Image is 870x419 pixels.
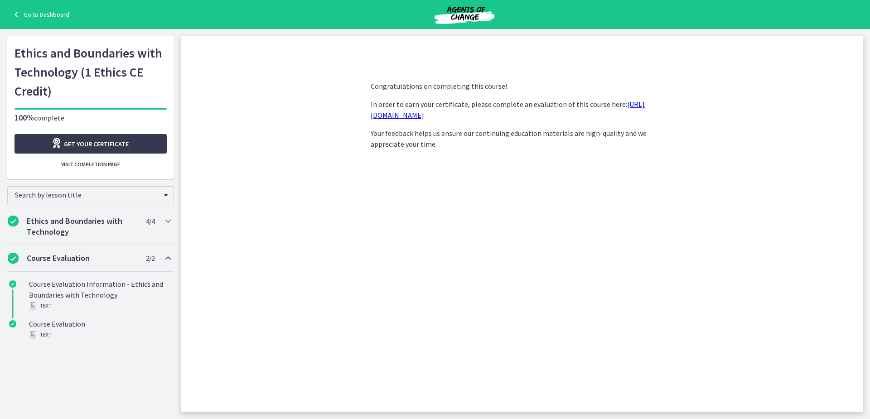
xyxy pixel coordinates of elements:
[9,280,16,288] i: Completed
[8,253,19,264] i: Completed
[8,216,19,226] i: Completed
[27,216,137,237] h2: Ethics and Boundaries with Technology
[146,216,155,226] span: 4 / 4
[146,253,155,264] span: 2 / 2
[7,186,174,204] div: Search by lesson title
[371,99,673,120] p: In order to earn your certificate, please complete an evaluation of this course here:
[410,4,519,25] img: Agents of Change
[371,128,673,149] p: Your feedback helps us ensure our continuing education materials are high-quality and we apprecia...
[29,300,170,311] div: Text
[27,253,137,264] h2: Course Evaluation
[64,139,129,149] span: Get your certificate
[9,320,16,327] i: Completed
[14,134,167,154] a: Get your certificate
[29,279,170,311] div: Course Evaluation Information - Ethics and Boundaries with Technology
[14,112,167,123] p: complete
[371,81,673,92] p: Congratulations on completing this course!
[61,161,120,168] span: Visit completion page
[15,190,159,199] span: Search by lesson title
[14,157,167,172] button: Visit completion page
[14,43,167,101] h1: Ethics and Boundaries with Technology (1 Ethics CE Credit)
[51,138,64,149] i: Opens in a new window
[29,318,170,340] div: Course Evaluation
[14,112,34,123] span: 100%
[29,329,170,340] div: Text
[11,9,69,20] a: Go to Dashboard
